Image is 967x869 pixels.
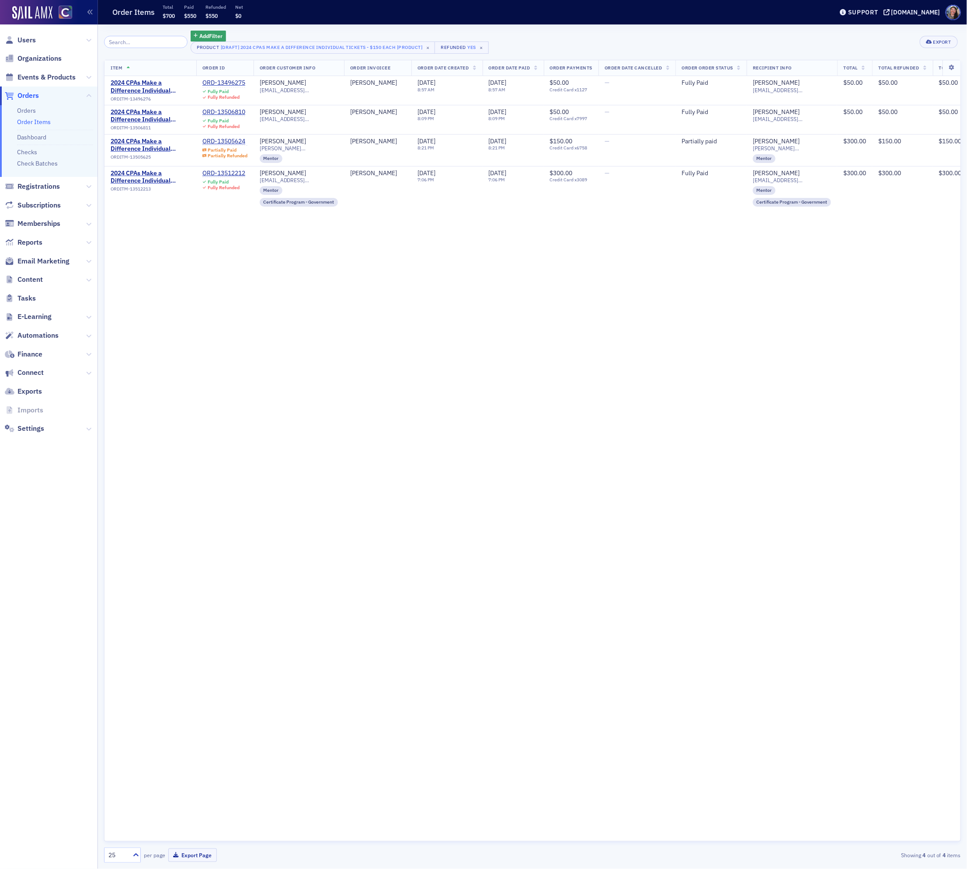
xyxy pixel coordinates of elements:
p: Net [235,4,243,10]
a: [PERSON_NAME] [350,79,397,87]
a: Events & Products [5,73,76,82]
span: $700 [163,12,175,19]
span: Order Order Status [682,65,733,71]
span: Order Invoicee [350,65,390,71]
strong: 4 [941,851,947,859]
a: 2024 CPAs Make a Difference Individual Tickets - $150 each [111,170,190,185]
div: [PERSON_NAME] [260,138,306,145]
span: Imports [17,405,43,415]
div: Support [848,8,878,16]
p: Refunded [205,4,226,10]
a: [PERSON_NAME] [753,79,800,87]
time: 7:06 PM [417,177,434,183]
span: [DATE] [489,108,507,116]
a: [PERSON_NAME] [350,170,397,177]
span: [DATE] [489,169,507,177]
div: Mentor [753,186,776,195]
a: View Homepage [52,6,72,21]
span: Total Refunded [878,65,919,71]
div: [Draft] 2024 CPAs Make a Difference Individual Tickets - $150 each [Product] [221,43,423,52]
span: Gabriel Quezada [350,108,405,116]
div: Fully Refunded [208,185,240,190]
span: $150.00 [939,137,962,145]
a: [PERSON_NAME] [753,138,800,145]
time: 8:57 AM [489,87,506,93]
span: ORDITM-13506811 [111,125,151,131]
div: Partially Paid [208,147,237,153]
span: Credit Card x1127 [550,87,592,93]
span: $50.00 [550,108,569,116]
div: Refunded [441,45,466,50]
span: [DATE] [417,137,435,145]
p: Total [163,4,175,10]
a: Connect [5,368,44,377]
span: Connect [17,368,44,377]
span: $300.00 [878,169,901,177]
span: Order Customer Info [260,65,316,71]
div: Yes [467,45,476,50]
div: Certificate Program - Government [753,198,831,207]
span: E-Learning [17,312,52,322]
a: ORD-13506810 [202,108,245,116]
div: [DOMAIN_NAME] [891,8,940,16]
a: Check Batches [17,159,58,167]
span: $300.00 [939,169,962,177]
p: Paid [184,4,196,10]
span: $150.00 [550,137,573,145]
button: Export [920,36,958,48]
a: [PERSON_NAME] [350,108,397,116]
a: Order Items [17,118,51,126]
button: RefundedYes× [435,42,489,54]
div: [PERSON_NAME] [753,108,800,116]
a: Registrations [5,182,60,191]
span: Order Date Paid [489,65,530,71]
div: Fully Paid [682,108,741,116]
div: Fully Paid [682,170,741,177]
span: Credit Card x7997 [550,116,592,121]
span: Order Payments [550,65,592,71]
span: [EMAIL_ADDRESS][DOMAIN_NAME] [260,116,338,122]
a: Users [5,35,36,45]
span: [EMAIL_ADDRESS][PERSON_NAME][DOMAIN_NAME] [260,177,338,183]
div: ORD-13512212 [202,170,245,177]
span: 2024 CPAs Make a Difference Individual Tickets - $150 each [111,138,190,153]
span: Subscriptions [17,201,61,210]
span: Reports [17,238,42,247]
span: — [605,169,609,177]
a: [PERSON_NAME] [260,108,306,116]
a: Subscriptions [5,201,61,210]
time: 7:06 PM [489,177,505,183]
span: [EMAIL_ADDRESS][PERSON_NAME][DOMAIN_NAME] [753,177,831,183]
div: [PERSON_NAME] [260,170,306,177]
span: Item [111,65,122,71]
span: Credit Card x6758 [550,145,592,151]
div: Partially Refunded [208,153,247,159]
div: Export [933,40,951,45]
a: Tasks [5,294,36,303]
a: Dashboard [17,133,46,141]
span: $50.00 [939,79,958,87]
span: $550 [205,12,218,19]
time: 8:21 PM [417,145,434,151]
div: [PERSON_NAME] [260,79,306,87]
span: Finance [17,350,42,359]
button: [DOMAIN_NAME] [884,9,943,15]
a: E-Learning [5,312,52,322]
div: 25 [108,851,128,860]
a: [PERSON_NAME] [753,170,800,177]
span: [DATE] [417,79,435,87]
span: $300.00 [550,169,573,177]
a: Orders [5,91,39,100]
div: Product [197,45,219,50]
span: $50.00 [939,108,958,116]
span: [DATE] [417,108,435,116]
span: Heidi ONeil [350,170,405,177]
button: Export Page [168,848,217,862]
span: Memberships [17,219,60,229]
span: Credit Card x3089 [550,177,592,183]
span: $550 [184,12,196,19]
a: Memberships [5,219,60,229]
